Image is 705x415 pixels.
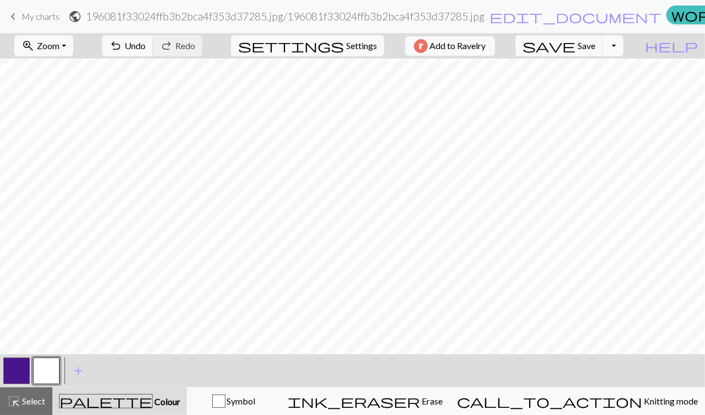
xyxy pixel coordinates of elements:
span: help [645,38,698,54]
span: Knitting mode [642,396,698,406]
button: Add to Ravelry [405,36,495,56]
span: settings [238,38,344,54]
button: Zoom [14,35,73,56]
span: Undo [125,40,146,51]
button: SettingsSettings [231,35,384,56]
button: Colour [52,387,187,415]
i: Settings [238,39,344,52]
span: save [523,38,575,54]
button: Save [515,35,603,56]
span: Zoom [37,40,60,51]
span: keyboard_arrow_left [7,9,20,24]
span: Erase [420,396,443,406]
img: Ravelry [414,39,428,53]
h2: 196081f33024ffb3b2bca4f353d37285.jpg / 196081f33024ffb3b2bca4f353d37285.jpg [86,10,485,23]
span: Settings [346,39,377,52]
span: add [72,363,85,379]
span: undo [109,38,122,54]
span: palette [60,393,152,409]
button: Symbol [187,387,281,415]
button: Undo [102,35,153,56]
span: call_to_action [457,393,642,409]
button: Knitting mode [450,387,705,415]
span: edit_document [489,9,661,24]
span: Save [578,40,595,51]
span: Symbol [225,396,256,406]
span: zoom_in [21,38,35,54]
span: public [68,9,82,24]
span: ink_eraser [288,393,420,409]
span: highlight_alt [7,393,20,409]
span: My charts [21,11,60,22]
button: Erase [281,387,450,415]
a: My charts [7,7,60,26]
span: Select [20,396,45,406]
span: Add to Ravelry [430,39,486,53]
span: Colour [153,396,180,407]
